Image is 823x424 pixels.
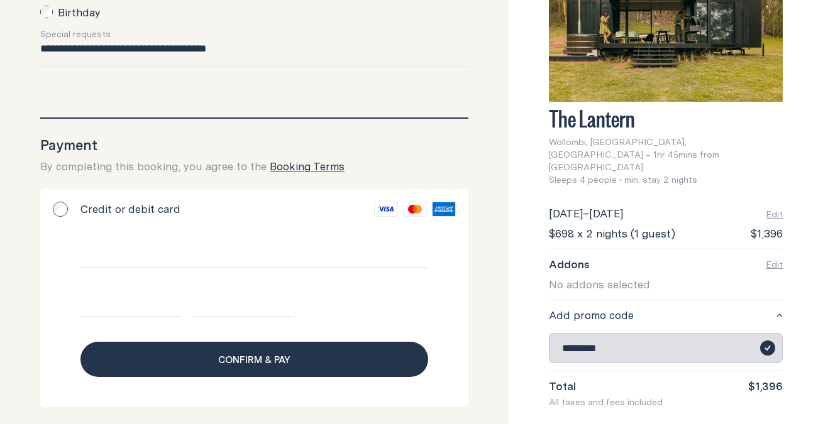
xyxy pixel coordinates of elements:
[549,396,663,408] span: All taxes and fees included
[218,352,290,367] span: Confirm & pay
[80,293,181,305] iframe: Secure expiration date input frame
[194,293,294,305] iframe: Secure CVC input frame
[549,308,634,323] span: Add promo code
[80,342,428,377] button: Confirm & pay
[40,28,111,41] label: Special requests
[549,136,783,173] span: Wollombi, [GEOGRAPHIC_DATA], [GEOGRAPHIC_DATA] – 1hr 45mins from [GEOGRAPHIC_DATA]
[549,206,623,221] div: –
[270,158,345,174] a: Booking Terms
[549,226,675,241] span: $698 x 2 nights (1 guest)
[40,136,468,154] h3: Payment
[549,109,783,126] h3: The Lantern
[589,205,623,221] span: [DATE]
[549,173,697,186] span: Sleeps 4 people • min. stay 2 nights
[751,226,783,241] span: $1,396
[549,276,650,292] span: No addons selected
[58,5,101,20] label: Birthday
[40,158,267,174] span: By completing this booking, you agree to the
[766,208,783,220] button: Edit
[80,244,428,257] iframe: Secure card number input frame
[549,257,590,272] span: Addons
[549,379,576,394] span: Total
[549,205,583,221] span: [DATE]
[549,308,783,323] button: Add promo code
[748,379,783,394] span: $1,396
[766,257,783,272] button: Edit
[80,202,180,217] span: Credit or debit card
